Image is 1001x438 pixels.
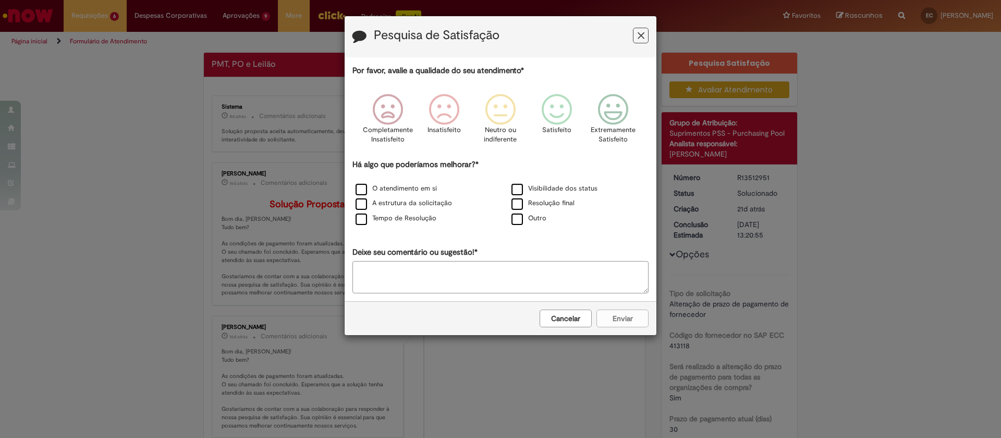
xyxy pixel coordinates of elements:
label: Deixe seu comentário ou sugestão!* [352,247,478,258]
div: Neutro ou indiferente [474,86,527,158]
div: Há algo que poderíamos melhorar?* [352,159,649,227]
label: Outro [511,214,546,223]
div: Satisfeito [530,86,583,158]
label: Pesquisa de Satisfação [374,29,499,42]
label: Visibilidade dos status [511,184,597,194]
div: Completamente Insatisfeito [361,86,414,158]
label: Resolução final [511,198,575,208]
label: Tempo de Resolução [356,214,436,223]
label: O atendimento em si [356,184,437,194]
p: Insatisfeito [428,125,461,135]
p: Completamente Insatisfeito [363,125,413,145]
p: Satisfeito [542,125,571,135]
p: Neutro ou indiferente [482,125,519,145]
p: Extremamente Satisfeito [591,125,636,145]
button: Cancelar [540,310,592,327]
label: Por favor, avalie a qualidade do seu atendimento* [352,65,524,76]
div: Extremamente Satisfeito [587,86,640,158]
label: A estrutura da solicitação [356,198,452,208]
div: Insatisfeito [418,86,471,158]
